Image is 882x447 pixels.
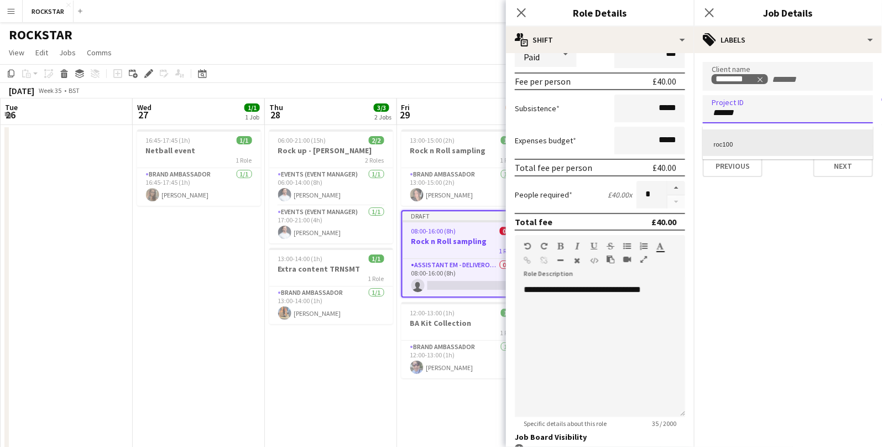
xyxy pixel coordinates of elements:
[607,242,614,251] button: Strikethrough
[278,254,323,263] span: 13:00-14:00 (1h)
[401,102,410,112] span: Fri
[515,136,576,145] label: Expenses budget
[69,86,80,95] div: BST
[557,242,565,251] button: Bold
[236,156,252,164] span: 1 Role
[651,216,676,227] div: £40.00
[368,274,384,283] span: 1 Role
[269,102,283,112] span: Thu
[374,103,389,112] span: 3/3
[135,108,152,121] span: 27
[410,309,455,317] span: 12:00-13:00 (1h)
[369,254,384,263] span: 1/1
[137,168,261,206] app-card-role: Brand Ambassador1/116:45-17:45 (1h)[PERSON_NAME]
[653,76,676,87] div: £40.00
[400,108,410,121] span: 29
[515,103,560,113] label: Subsistence
[9,27,72,43] h1: ROCKSTAR
[36,86,64,95] span: Week 35
[500,156,516,164] span: 1 Role
[137,145,261,155] h3: Netball event
[506,27,694,53] div: Shift
[366,156,384,164] span: 2 Roles
[524,242,531,251] button: Undo
[640,242,648,251] button: Ordered List
[401,168,525,206] app-card-role: Brand Ambassador1/113:00-15:00 (2h)[PERSON_NAME]
[607,255,614,264] button: Paste as plain text
[515,432,685,442] h3: Job Board Visibility
[137,129,261,206] app-job-card: 16:45-17:45 (1h)1/1Netball event1 RoleBrand Ambassador1/116:45-17:45 (1h)[PERSON_NAME]
[268,108,283,121] span: 28
[573,256,581,265] button: Clear Formatting
[667,181,685,195] button: Increase
[9,85,34,96] div: [DATE]
[35,48,48,58] span: Edit
[401,129,525,206] app-job-card: 13:00-15:00 (2h)1/1Rock n Roll sampling1 RoleBrand Ambassador1/113:00-15:00 (2h)[PERSON_NAME]
[269,248,393,324] app-job-card: 13:00-14:00 (1h)1/1Extra content TRNSMT1 RoleBrand Ambassador1/113:00-14:00 (1h)[PERSON_NAME]
[401,302,525,378] app-job-card: 12:00-13:00 (1h)1/1BA Kit Collection1 RoleBrand Ambassador1/112:00-13:00 (1h)[PERSON_NAME]
[269,287,393,324] app-card-role: Brand Ambassador1/113:00-14:00 (1h)[PERSON_NAME]
[23,1,74,22] button: ROCKSTAR
[9,48,24,58] span: View
[82,45,116,60] a: Comms
[608,190,632,200] div: £40.00 x
[269,264,393,274] h3: Extra content TRNSMT
[269,168,393,206] app-card-role: Events (Event Manager)1/106:00-14:00 (8h)[PERSON_NAME]
[590,242,598,251] button: Underline
[515,162,592,173] div: Total fee per person
[4,45,29,60] a: View
[515,76,571,87] div: Fee per person
[499,247,515,255] span: 1 Role
[515,216,552,227] div: Total fee
[506,6,694,20] h3: Role Details
[137,102,152,112] span: Wed
[278,136,326,144] span: 06:00-21:00 (15h)
[501,309,516,317] span: 1/1
[524,51,540,63] span: Paid
[269,145,393,155] h3: Rock up - [PERSON_NAME]
[623,255,631,264] button: Insert video
[653,162,676,173] div: £40.00
[500,227,515,235] span: 0/1
[401,341,525,378] app-card-role: Brand Ambassador1/112:00-13:00 (1h)[PERSON_NAME]
[369,136,384,144] span: 2/2
[269,129,393,243] app-job-card: 06:00-21:00 (15h)2/2Rock up - [PERSON_NAME]2 RolesEvents (Event Manager)1/106:00-14:00 (8h)[PERSO...
[59,48,76,58] span: Jobs
[244,103,260,112] span: 1/1
[55,45,80,60] a: Jobs
[401,145,525,155] h3: Rock n Roll sampling
[3,108,18,121] span: 26
[146,136,191,144] span: 16:45-17:45 (1h)
[401,318,525,328] h3: BA Kit Collection
[590,256,598,265] button: HTML Code
[703,129,873,156] div: roc100
[540,242,548,251] button: Redo
[245,113,259,121] div: 1 Job
[403,236,524,246] h3: Rock n Roll sampling
[5,102,18,112] span: Tue
[643,419,685,428] span: 35 / 2000
[515,419,615,428] span: Specific details about this role
[410,136,455,144] span: 13:00-15:00 (2h)
[374,113,392,121] div: 2 Jobs
[87,48,112,58] span: Comms
[401,210,525,298] app-job-card: Draft08:00-16:00 (8h)0/1Rock n Roll sampling1 RoleAssistant EM - Deliveroo FR0/108:00-16:00 (8h)
[640,255,648,264] button: Fullscreen
[500,329,516,337] span: 1 Role
[623,242,631,251] button: Unordered List
[31,45,53,60] a: Edit
[411,227,456,235] span: 08:00-16:00 (8h)
[515,190,572,200] label: People required
[269,206,393,243] app-card-role: Events (Event Manager)1/117:00-21:00 (4h)[PERSON_NAME]
[656,242,664,251] button: Text Color
[403,259,524,297] app-card-role: Assistant EM - Deliveroo FR0/108:00-16:00 (8h)
[403,211,524,220] div: Draft
[557,256,565,265] button: Horizontal Line
[501,136,516,144] span: 1/1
